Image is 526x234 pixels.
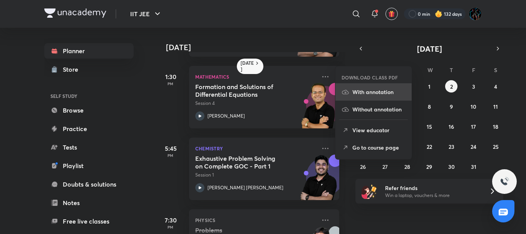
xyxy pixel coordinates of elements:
abbr: October 17, 2025 [471,123,476,130]
p: Go to course page [352,143,405,152]
img: referral [362,183,377,199]
button: October 16, 2025 [445,120,457,133]
button: October 9, 2025 [445,100,457,113]
abbr: October 30, 2025 [448,163,455,170]
p: Physics [195,215,316,225]
button: October 22, 2025 [423,140,436,153]
a: Company Logo [44,8,106,20]
span: [DATE] [417,44,442,54]
abbr: October 29, 2025 [426,163,432,170]
p: With annotation [352,88,405,96]
a: Notes [44,195,134,210]
button: October 25, 2025 [489,140,502,153]
a: Practice [44,121,134,136]
button: October 30, 2025 [445,160,457,173]
abbr: Thursday [450,66,453,74]
a: Tests [44,140,134,155]
button: October 3, 2025 [467,80,480,93]
button: avatar [385,8,398,20]
abbr: October 3, 2025 [472,83,475,90]
button: October 1, 2025 [423,80,436,93]
p: Chemistry [195,144,316,153]
img: Company Logo [44,8,106,18]
img: ttu [500,177,509,186]
h6: DOWNLOAD CLASS PDF [342,74,398,81]
p: Session 4 [195,100,316,107]
h5: 7:30 [155,215,186,225]
p: PM [155,81,186,86]
img: unacademy [297,83,339,136]
h6: [DATE] [241,60,254,72]
a: Store [44,62,134,77]
h5: 1:30 [155,72,186,81]
p: Win a laptop, vouchers & more [385,192,480,199]
button: October 26, 2025 [357,160,369,173]
button: IIT JEE [126,6,167,22]
button: October 31, 2025 [467,160,480,173]
button: October 8, 2025 [423,100,436,113]
button: October 29, 2025 [423,160,436,173]
button: October 24, 2025 [467,140,480,153]
button: October 4, 2025 [489,80,502,93]
abbr: October 27, 2025 [382,163,388,170]
abbr: Wednesday [427,66,433,74]
p: View educator [352,126,405,134]
h6: SELF STUDY [44,89,134,103]
h5: Formation and Solutions of Differential Equations [195,83,291,98]
button: October 10, 2025 [467,100,480,113]
p: [PERSON_NAME] [PERSON_NAME] [208,184,283,191]
button: October 17, 2025 [467,120,480,133]
a: Playlist [44,158,134,173]
abbr: October 9, 2025 [450,103,453,110]
abbr: October 1, 2025 [428,83,431,90]
h6: Refer friends [385,184,480,192]
p: Without annotation [352,105,405,113]
p: [PERSON_NAME] [208,113,245,120]
abbr: October 4, 2025 [494,83,497,90]
abbr: October 18, 2025 [493,123,498,130]
abbr: October 16, 2025 [449,123,454,130]
img: unacademy [297,155,339,208]
p: PM [155,225,186,229]
abbr: October 15, 2025 [427,123,432,130]
h5: Problems [195,226,291,234]
button: October 27, 2025 [379,160,391,173]
button: [DATE] [366,43,492,54]
button: October 23, 2025 [445,140,457,153]
a: Free live classes [44,214,134,229]
abbr: October 2, 2025 [450,83,453,90]
abbr: October 23, 2025 [449,143,454,150]
img: streak [435,10,442,18]
button: October 28, 2025 [401,160,414,173]
abbr: Friday [472,66,475,74]
abbr: October 8, 2025 [428,103,431,110]
abbr: October 10, 2025 [471,103,476,110]
abbr: October 22, 2025 [427,143,432,150]
img: Umang Raj [469,7,482,20]
div: Store [63,65,83,74]
abbr: October 11, 2025 [493,103,498,110]
h4: [DATE] [166,43,347,52]
abbr: October 28, 2025 [404,163,410,170]
button: October 11, 2025 [489,100,502,113]
img: avatar [388,10,395,17]
abbr: Saturday [494,66,497,74]
button: October 18, 2025 [489,120,502,133]
button: October 15, 2025 [423,120,436,133]
p: PM [155,153,186,158]
a: Browse [44,103,134,118]
a: Planner [44,43,134,59]
h5: Exhaustive Problem Solving on Complete GOC - Part 1 [195,155,291,170]
p: Mathematics [195,72,316,81]
abbr: October 31, 2025 [471,163,476,170]
h5: 5:45 [155,144,186,153]
abbr: October 24, 2025 [471,143,476,150]
a: Doubts & solutions [44,177,134,192]
abbr: October 25, 2025 [493,143,499,150]
button: October 2, 2025 [445,80,457,93]
abbr: October 26, 2025 [360,163,366,170]
p: Session 1 [195,172,316,178]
